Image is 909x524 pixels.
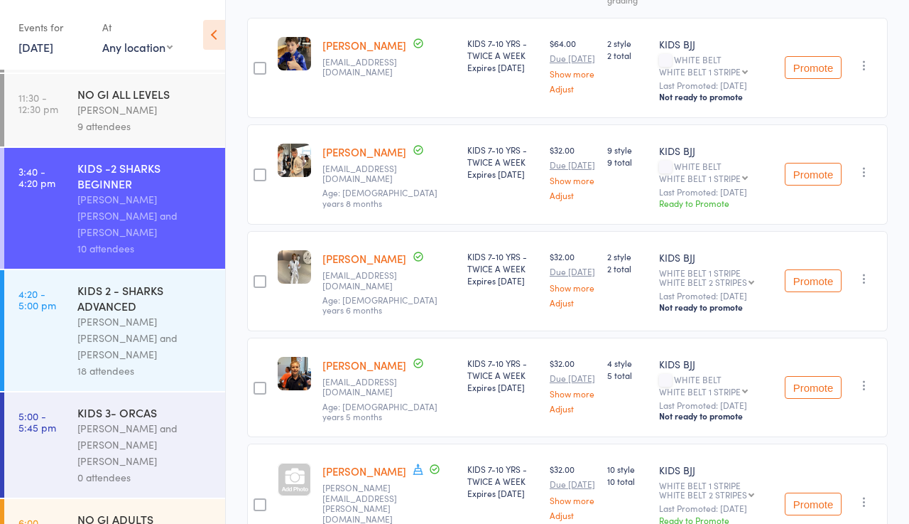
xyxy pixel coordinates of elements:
a: Adjust [550,84,596,93]
small: Danielle.majlinger@gmail.com [322,483,456,524]
button: Promote [785,376,842,399]
img: image1749015091.png [278,250,311,284]
a: [PERSON_NAME] [322,38,406,53]
a: Show more [550,389,596,398]
span: Age: [DEMOGRAPHIC_DATA] years 6 months [322,294,437,316]
div: Any location [102,39,173,55]
a: 3:40 -4:20 pmKIDS -2 SHARKS BEGINNER[PERSON_NAME] [PERSON_NAME] and [PERSON_NAME]10 attendees [4,148,225,269]
a: Show more [550,496,596,505]
a: Adjust [550,191,596,200]
div: WHITE BELT 2 STRIPES [659,490,747,499]
small: Last Promoted: [DATE] [659,80,773,90]
button: Promote [785,493,842,515]
a: Adjust [550,298,596,307]
div: 0 attendees [77,469,213,486]
span: 5 total [607,369,648,381]
div: $32.00 [550,463,596,519]
div: Expires [DATE] [467,61,538,73]
div: KIDS BJJ [659,463,773,477]
a: Show more [550,176,596,185]
span: 2 style [607,250,648,262]
div: KIDS BJJ [659,250,773,264]
div: KIDS 7-10 YRS - TWICE A WEEK [467,144,538,180]
a: Adjust [550,510,596,520]
a: [PERSON_NAME] [322,358,406,373]
button: Promote [785,269,842,292]
div: WHITE BELT 2 STRIPES [659,277,747,287]
div: Events for [18,16,88,39]
div: WHITE BELT 1 STRIPE [659,173,741,183]
time: 3:40 - 4:20 pm [18,166,55,188]
time: 4:20 - 5:00 pm [18,288,56,311]
a: Adjust [550,404,596,413]
div: WHITE BELT 1 STRIPE [659,67,741,76]
small: imjustalittlebit@hotmail.com [322,270,456,291]
div: Expires [DATE] [467,274,538,287]
div: Not ready to promote [659,91,773,102]
a: Show more [550,69,596,78]
span: 10 total [607,475,648,487]
div: [PERSON_NAME] [PERSON_NAME] and [PERSON_NAME] [77,314,213,363]
div: Expires [DATE] [467,168,538,180]
small: Due [DATE] [550,53,596,63]
small: deebon123@gmail.com [322,57,456,77]
a: 5:00 -5:45 pmKIDS 3- ORCAS[PERSON_NAME] and [PERSON_NAME] [PERSON_NAME]0 attendees [4,392,225,498]
span: 4 style [607,357,648,369]
div: WHITE BELT [659,55,773,76]
small: Due [DATE] [550,160,596,170]
a: [PERSON_NAME] [322,251,406,266]
div: KIDS 7-10 YRS - TWICE A WEEK [467,357,538,393]
div: Ready to Promote [659,197,773,209]
div: Expires [DATE] [467,487,538,499]
div: KIDS 7-10 YRS - TWICE A WEEK [467,463,538,499]
div: 10 attendees [77,240,213,257]
a: [PERSON_NAME] [322,464,406,478]
small: Last Promoted: [DATE] [659,291,773,301]
span: 9 style [607,144,648,156]
small: Due [DATE] [550,373,596,383]
span: 2 total [607,262,648,274]
div: KIDS -2 SHARKS BEGINNER [77,160,213,191]
div: KIDS 7-10 YRS - TWICE A WEEK [467,250,538,287]
div: KIDS 3- ORCAS [77,405,213,420]
small: Due [DATE] [550,267,596,277]
span: 2 style [607,37,648,49]
a: 11:30 -12:30 pmNO GI ALL LEVELS[PERSON_NAME]9 attendees [4,74,225,146]
img: image1747981864.png [278,357,311,390]
div: KIDS 7-10 YRS - TWICE A WEEK [467,37,538,73]
div: WHITE BELT 1 STRIPE [659,387,741,396]
a: [DATE] [18,39,53,55]
div: 18 attendees [77,363,213,379]
time: 11:30 - 12:30 pm [18,92,58,114]
span: Age: [DEMOGRAPHIC_DATA] years 5 months [322,400,437,422]
img: image1755064317.png [278,144,311,177]
div: KIDS 2 - SHARKS ADVANCED [77,282,213,314]
div: Not ready to promote [659,410,773,422]
img: image1749015140.png [278,37,311,70]
div: WHITE BELT [659,375,773,396]
div: $32.00 [550,250,596,306]
div: [PERSON_NAME] [77,102,213,118]
div: Not ready to promote [659,301,773,313]
div: KIDS BJJ [659,357,773,371]
small: Rossjanine1983@gmail.com [322,377,456,397]
span: 10 style [607,463,648,475]
small: Last Promoted: [DATE] [659,187,773,197]
div: WHITE BELT 1 STRIPE [659,481,773,499]
div: $64.00 [550,37,596,93]
small: Last Promoted: [DATE] [659,400,773,410]
div: At [102,16,173,39]
button: Promote [785,163,842,186]
time: 5:00 - 5:45 pm [18,410,56,433]
a: [PERSON_NAME] [322,144,406,159]
a: Show more [550,283,596,292]
div: KIDS BJJ [659,37,773,51]
span: 2 total [607,49,648,61]
small: Last Promoted: [DATE] [659,503,773,513]
div: KIDS BJJ [659,144,773,158]
a: 4:20 -5:00 pmKIDS 2 - SHARKS ADVANCED[PERSON_NAME] [PERSON_NAME] and [PERSON_NAME]18 attendees [4,270,225,391]
div: [PERSON_NAME] and [PERSON_NAME] [PERSON_NAME] [77,420,213,469]
div: $32.00 [550,357,596,413]
div: [PERSON_NAME] [PERSON_NAME] and [PERSON_NAME] [77,191,213,240]
div: Expires [DATE] [467,381,538,393]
